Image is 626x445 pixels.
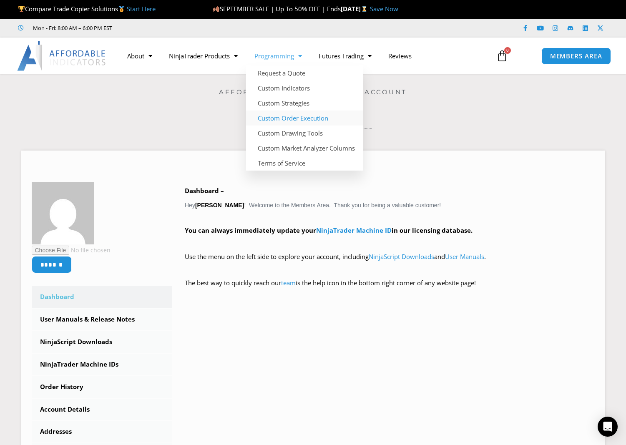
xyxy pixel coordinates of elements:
img: a4b6a2501a1adb4fa33ac523bf6c919dfce71964bd7d923f50109885c1b5d730 [32,182,94,244]
a: Custom Order Execution [246,111,363,126]
a: User Manuals & Release Notes [32,309,173,330]
p: The best way to quickly reach our is the help icon in the bottom right corner of any website page! [185,277,595,301]
div: Open Intercom Messenger [598,417,618,437]
a: Custom Indicators [246,80,363,96]
strong: [DATE] [341,5,370,13]
a: 0 [484,44,520,68]
a: team [281,279,296,287]
img: LogoAI [17,41,107,71]
a: MEMBERS AREA [541,48,611,65]
img: 🍂 [213,6,219,12]
span: SEPTEMBER SALE | Up To 50% OFF | Ends [213,5,341,13]
a: Addresses [32,421,173,442]
b: Dashboard – [185,186,224,195]
a: Affordable Indicators, Inc. Account [219,88,407,96]
iframe: Customer reviews powered by Trustpilot [124,24,249,32]
a: User Manuals [445,252,484,261]
a: NinjaTrader Machine ID [316,226,392,234]
div: Hey ! Welcome to the Members Area. Thank you for being a valuable customer! [185,185,595,301]
a: Custom Drawing Tools [246,126,363,141]
ul: Programming [246,65,363,171]
a: Reviews [380,46,420,65]
a: Account Details [32,399,173,420]
span: 0 [504,47,511,54]
a: NinjaTrader Machine IDs [32,354,173,375]
span: Mon - Fri: 8:00 AM – 6:00 PM EST [31,23,112,33]
a: Custom Market Analyzer Columns [246,141,363,156]
nav: Menu [119,46,488,65]
span: MEMBERS AREA [550,53,602,59]
a: Custom Strategies [246,96,363,111]
img: 🥇 [118,6,125,12]
a: Save Now [370,5,398,13]
span: Compare Trade Copier Solutions [18,5,156,13]
a: NinjaScript Downloads [369,252,434,261]
a: Terms of Service [246,156,363,171]
a: Futures Trading [310,46,380,65]
strong: [PERSON_NAME] [195,202,244,209]
a: Dashboard [32,286,173,308]
a: NinjaTrader Products [161,46,246,65]
a: Programming [246,46,310,65]
a: Order History [32,376,173,398]
img: 🏆 [18,6,25,12]
a: Request a Quote [246,65,363,80]
a: About [119,46,161,65]
p: Use the menu on the left side to explore your account, including and . [185,251,595,274]
a: Start Here [127,5,156,13]
strong: You can always immediately update your in our licensing database. [185,226,473,234]
a: NinjaScript Downloads [32,331,173,353]
img: ⌛ [361,6,367,12]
